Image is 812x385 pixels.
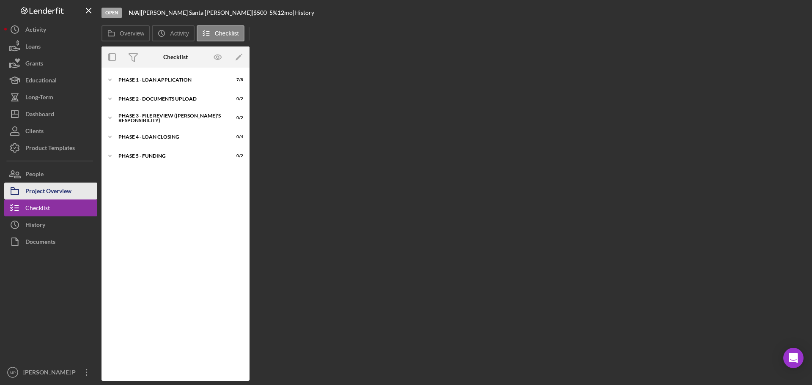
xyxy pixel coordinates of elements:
button: Overview [101,25,150,41]
span: $500 [253,9,267,16]
div: | [129,9,141,16]
button: History [4,216,97,233]
button: Activity [4,21,97,38]
div: History [25,216,45,235]
button: Loans [4,38,97,55]
label: Overview [120,30,144,37]
div: Long-Term [25,89,53,108]
div: PHASE 4 - LOAN CLOSING [118,134,222,139]
div: Phase 2 - DOCUMENTS UPLOAD [118,96,222,101]
div: Clients [25,123,44,142]
div: Documents [25,233,55,252]
div: Open Intercom Messenger [783,348,804,368]
label: Checklist [215,30,239,37]
div: Educational [25,72,57,91]
button: Activity [152,25,194,41]
button: Long-Term [4,89,97,106]
div: Phase 1 - Loan Application [118,77,222,82]
div: Activity [25,21,46,40]
button: Educational [4,72,97,89]
button: People [4,166,97,183]
button: Product Templates [4,139,97,156]
div: 0 / 4 [228,134,243,139]
button: Project Overview [4,183,97,199]
div: People [25,166,44,185]
button: Checklist [4,199,97,216]
b: N/A [129,9,139,16]
div: Dashboard [25,106,54,125]
button: Clients [4,123,97,139]
div: Checklist [25,199,50,218]
button: Checklist [197,25,244,41]
div: 0 / 2 [228,153,243,158]
div: Grants [25,55,43,74]
div: PHASE 3 - FILE REVIEW ([PERSON_NAME]'s Responsibility) [118,113,222,123]
button: Dashboard [4,106,97,123]
div: [PERSON_NAME] Santa [PERSON_NAME] | [141,9,253,16]
div: 0 / 2 [228,96,243,101]
div: 5 % [269,9,277,16]
div: Checklist [163,54,188,60]
label: Activity [170,30,189,37]
div: | History [293,9,314,16]
text: MP [10,370,16,375]
div: Product Templates [25,139,75,158]
div: Project Overview [25,183,71,202]
button: Documents [4,233,97,250]
div: Loans [25,38,41,57]
div: 12 mo [277,9,293,16]
div: 7 / 8 [228,77,243,82]
div: Open [101,8,122,18]
button: MP[PERSON_NAME] P [4,364,97,381]
div: 0 / 2 [228,115,243,120]
button: Grants [4,55,97,72]
div: [PERSON_NAME] P [21,364,76,383]
div: Phase 5 - Funding [118,153,222,158]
